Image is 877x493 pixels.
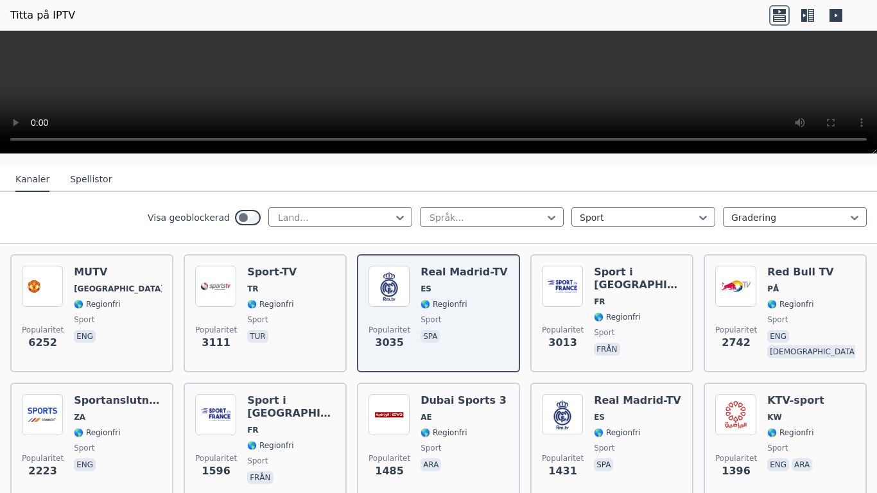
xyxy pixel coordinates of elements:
[195,266,236,307] img: Sports TV
[369,325,410,334] font: Popularitet
[767,394,824,406] font: KTV-sport
[767,428,813,437] font: 🌎 Regionfri
[22,394,63,435] img: Sports Connect
[594,313,640,322] font: 🌎 Regionfri
[594,444,614,453] font: sport
[421,300,467,309] font: 🌎 Regionfri
[247,315,268,324] font: sport
[22,454,64,463] font: Popularitet
[767,300,813,309] font: 🌎 Regionfri
[421,284,431,293] font: ES
[22,325,64,334] font: Popularitet
[70,168,112,192] button: Spellistor
[22,266,63,307] img: MUTV
[715,325,757,334] font: Popularitet
[74,315,94,324] font: sport
[715,266,756,307] img: Red Bull TV
[74,413,85,422] font: ZA
[247,394,367,419] font: Sport i [GEOGRAPHIC_DATA]
[28,336,57,349] font: 6252
[76,332,93,341] font: eng
[148,212,230,223] font: Visa geoblockerad
[74,444,94,453] font: sport
[76,460,93,469] font: eng
[247,456,268,465] font: sport
[74,428,120,437] font: 🌎 Regionfri
[594,266,714,291] font: Sport i [GEOGRAPHIC_DATA]
[421,394,507,406] font: Dubai Sports 3
[10,8,75,23] a: Titta på IPTV
[28,465,57,477] font: 2223
[421,266,508,278] font: Real Madrid-TV
[596,345,617,354] font: från
[195,325,237,334] font: Popularitet
[369,394,410,435] img: Dubai Sports 3
[195,454,237,463] font: Popularitet
[542,325,584,334] font: Popularitet
[767,413,782,422] font: KW
[369,266,410,307] img: Real Madrid TV
[594,297,605,306] font: FR
[70,174,112,184] font: Spellistor
[195,394,236,435] img: Sport en France
[202,465,230,477] font: 1596
[770,347,857,356] font: [DEMOGRAPHIC_DATA]
[421,444,441,453] font: sport
[548,336,577,349] font: 3013
[594,394,681,406] font: Real Madrid-TV
[722,336,751,349] font: 2742
[421,413,431,422] font: AE
[74,300,120,309] font: 🌎 Regionfri
[770,332,786,341] font: eng
[247,441,293,450] font: 🌎 Regionfri
[247,300,293,309] font: 🌎 Regionfri
[250,332,265,341] font: tur
[767,266,834,278] font: Red Bull TV
[74,394,167,406] font: Sportanslutning
[202,336,230,349] font: 3111
[767,284,779,293] font: PÅ
[423,332,437,341] font: spa
[15,168,49,192] button: Kanaler
[542,394,583,435] img: Real Madrid TV
[421,315,441,324] font: sport
[250,473,270,482] font: från
[770,460,786,469] font: eng
[15,174,49,184] font: Kanaler
[548,465,577,477] font: 1431
[594,428,640,437] font: 🌎 Regionfri
[247,426,258,435] font: FR
[375,336,404,349] font: 3035
[594,328,614,337] font: sport
[421,428,467,437] font: 🌎 Regionfri
[767,444,788,453] font: sport
[794,460,810,469] font: ara
[715,454,757,463] font: Popularitet
[596,460,611,469] font: spa
[369,454,410,463] font: Popularitet
[722,465,751,477] font: 1396
[542,454,584,463] font: Popularitet
[74,266,107,278] font: MUTV
[375,465,404,477] font: 1485
[594,413,605,422] font: ES
[767,315,788,324] font: sport
[715,394,756,435] img: KTV Sport
[247,266,297,278] font: Sport-TV
[10,9,75,21] font: Titta på IPTV
[74,284,164,293] font: [GEOGRAPHIC_DATA]
[423,460,438,469] font: ara
[542,266,583,307] img: Sport en France
[247,284,258,293] font: TR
